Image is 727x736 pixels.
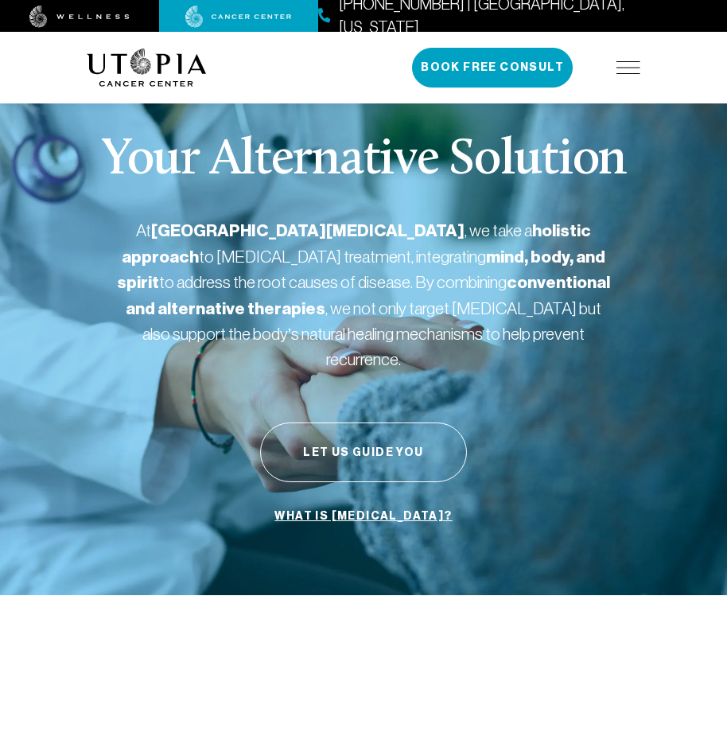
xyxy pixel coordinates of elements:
[151,220,465,241] strong: [GEOGRAPHIC_DATA][MEDICAL_DATA]
[117,218,610,372] p: At , we take a to [MEDICAL_DATA] treatment, integrating to address the root causes of disease. By...
[260,423,467,482] button: Let Us Guide You
[29,6,130,28] img: wellness
[126,272,610,319] strong: conventional and alternative therapies
[87,49,207,87] img: logo
[270,501,456,532] a: What is [MEDICAL_DATA]?
[412,48,573,88] button: Book Free Consult
[616,61,640,74] img: icon-hamburger
[185,6,292,28] img: cancer center
[101,135,626,186] p: Your Alternative Solution
[122,220,591,267] strong: holistic approach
